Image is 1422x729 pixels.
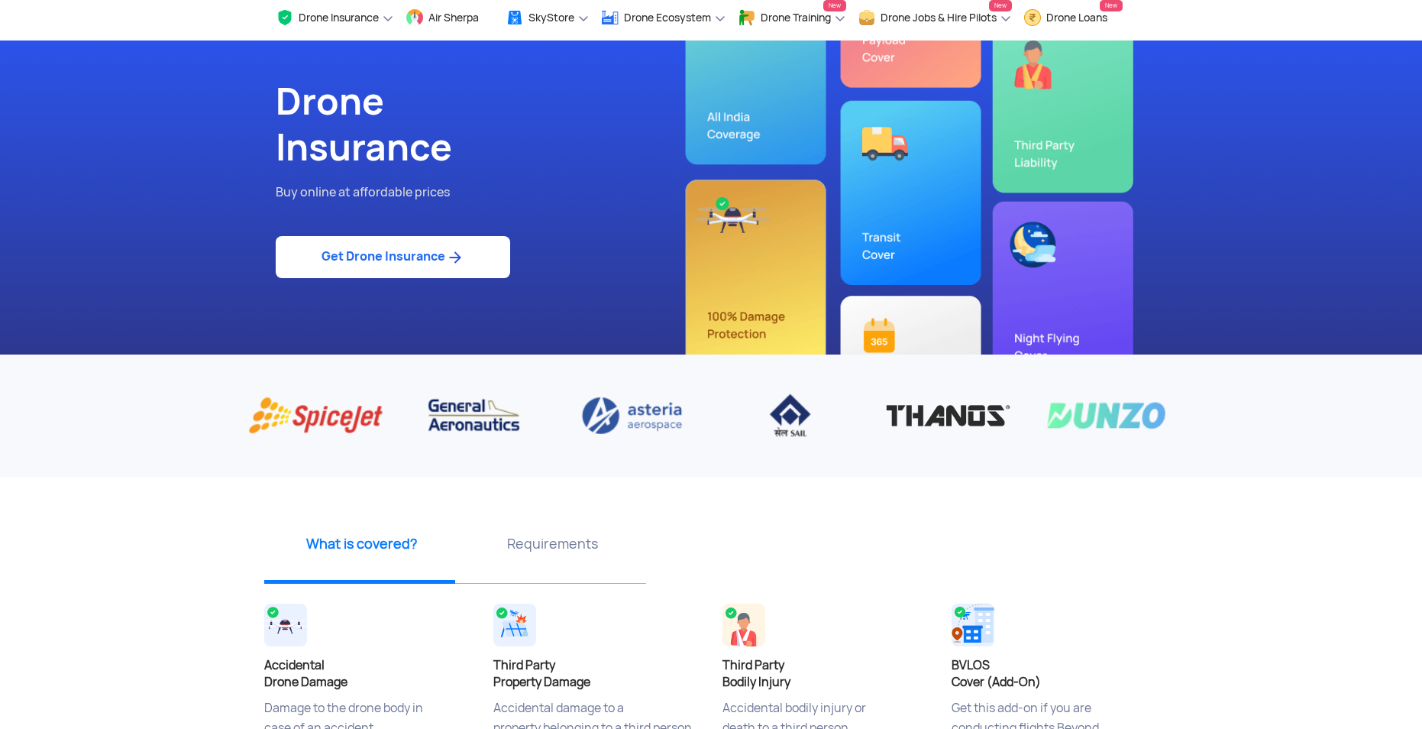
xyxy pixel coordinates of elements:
h4: BVLOS Cover (Add-On) [952,657,1158,691]
h4: Third Party Bodily Injury [722,657,929,691]
span: Drone Training [761,11,831,24]
span: Drone Jobs & Hire Pilots [881,11,997,24]
img: ic_arrow_forward_blue.svg [445,248,464,267]
p: What is covered? [272,534,451,553]
span: SkyStore [528,11,574,24]
img: Dunzo [1039,393,1174,439]
span: Drone Ecosystem [624,11,711,24]
img: Spice Jet [248,393,383,439]
span: Drone Loans [1046,11,1107,24]
img: Thanos Technologies [881,393,1016,439]
p: Buy online at affordable prices [276,183,700,202]
img: Asteria aerospace [564,393,700,439]
span: Air Sherpa [428,11,479,24]
p: Requirements [463,534,642,553]
a: Get Drone Insurance [276,236,510,278]
h4: Third Party Property Damage [493,657,700,691]
img: IISCO Steel Plant [722,393,858,439]
h4: Accidental Drone Damage [264,657,470,691]
span: Drone Insurance [299,11,379,24]
img: General Aeronautics [406,393,541,439]
h1: Drone Insurance [276,79,700,170]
